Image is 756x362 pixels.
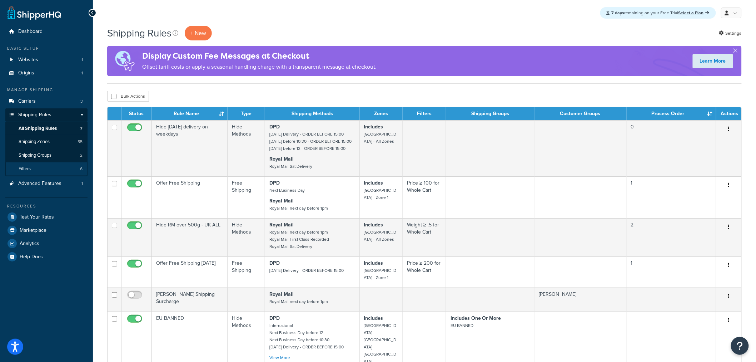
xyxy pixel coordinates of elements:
a: Shipping Groups 2 [5,149,88,162]
small: Royal Mail Sat Delivery [269,163,312,170]
p: + New [185,26,212,40]
li: Analytics [5,237,88,250]
th: Actions [716,107,741,120]
th: Shipping Methods [265,107,360,120]
span: Marketplace [20,228,46,234]
p: Offset tariff costs or apply a seasonal handling charge with a transparent message at checkout. [142,62,377,72]
strong: Royal Mail [269,197,294,205]
span: 1 [81,70,83,76]
small: [GEOGRAPHIC_DATA] - All Zones [364,131,397,145]
span: 3 [80,98,83,104]
td: Hide Methods [228,218,265,256]
li: Carriers [5,95,88,108]
li: Filters [5,162,88,176]
span: Dashboard [18,29,43,35]
div: Manage Shipping [5,87,88,93]
small: Royal Mail next day before 1pm [269,205,328,211]
strong: Includes [364,221,383,229]
td: Price ≥ 100 for Whole Cart [403,176,446,218]
td: Price ≥ 200 for Whole Cart [403,256,446,288]
span: All Shipping Rules [19,126,57,132]
li: Shipping Zones [5,135,88,148]
span: 55 [78,139,83,145]
th: Status [121,107,152,120]
small: [GEOGRAPHIC_DATA] - Zone 1 [364,267,397,281]
small: EU BANNED [451,322,473,329]
small: [GEOGRAPHIC_DATA] - Zone 1 [364,187,397,201]
th: Rule Name : activate to sort column ascending [152,107,228,120]
span: Analytics [20,241,39,247]
span: Websites [18,57,38,63]
span: Filters [19,166,31,172]
li: Websites [5,53,88,67]
span: 7 [80,126,83,132]
td: Hide [DATE] delivery on weekdays [152,120,228,176]
span: 1 [81,181,83,187]
strong: Royal Mail [269,290,294,298]
td: Offer Free Shipping [152,176,228,218]
span: Help Docs [20,254,43,260]
th: Process Order : activate to sort column ascending [627,107,716,120]
li: Advanced Features [5,177,88,190]
span: Shipping Groups [19,152,51,158]
span: Origins [18,70,34,76]
a: Origins 1 [5,67,88,80]
button: Open Resource Center [731,337,749,355]
h1: Shipping Rules [107,26,171,40]
span: 2 [80,152,83,158]
div: Resources [5,203,88,209]
small: [DATE] Delivery - ORDER BEFORE 15:00 [269,267,344,274]
strong: Includes [364,314,383,322]
strong: Includes [364,179,383,187]
span: Test Your Rates [20,214,54,220]
small: Royal Mail next day before 1pm Royal Mail First Class Recorded Royal Mail Sat Delivery [269,229,329,250]
a: Shipping Zones 55 [5,135,88,148]
a: Filters 6 [5,162,88,176]
th: Customer Groups [534,107,627,120]
small: Next Business Day [269,187,305,194]
a: Test Your Rates [5,211,88,224]
a: Advanced Features 1 [5,177,88,190]
li: All Shipping Rules [5,122,88,135]
a: Marketplace [5,224,88,237]
a: Select a Plan [678,10,710,16]
td: [PERSON_NAME] [534,288,627,312]
strong: 7 days [612,10,625,16]
a: Websites 1 [5,53,88,67]
a: Settings [719,28,742,38]
a: Dashboard [5,25,88,38]
div: Basic Setup [5,45,88,52]
strong: Royal Mail [269,155,294,163]
td: [PERSON_NAME] Shipping Surcharge [152,288,228,312]
td: Weight ≥ .5 for Whole Cart [403,218,446,256]
span: Carriers [18,98,36,104]
button: Bulk Actions [107,91,149,102]
strong: Includes [364,259,383,267]
span: Shipping Rules [18,112,51,118]
td: Free Shipping [228,256,265,288]
td: Offer Free Shipping [DATE] [152,256,228,288]
div: remaining on your Free Trial [600,7,716,19]
small: [DATE] Delivery - ORDER BEFORE 15:00 [DATE] before 10:30 - ORDER BEFORE 15:00 [DATE] before 12 - ... [269,131,352,152]
a: Carriers 3 [5,95,88,108]
strong: DPD [269,123,280,131]
td: Hide Methods [228,120,265,176]
small: International Next Business Day before 12 Next Business Day before 10:30 [DATE] Delivery - ORDER ... [269,322,344,350]
h4: Display Custom Fee Messages at Checkout [142,50,377,62]
td: 0 [627,120,716,176]
th: Filters [403,107,446,120]
a: Shipping Rules [5,108,88,122]
strong: DPD [269,259,280,267]
a: Help Docs [5,250,88,263]
a: All Shipping Rules 7 [5,122,88,135]
strong: Includes One Or More [451,314,501,322]
th: Zones [360,107,403,120]
span: Advanced Features [18,181,61,187]
li: Shipping Groups [5,149,88,162]
td: 1 [627,176,716,218]
td: 1 [627,256,716,288]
